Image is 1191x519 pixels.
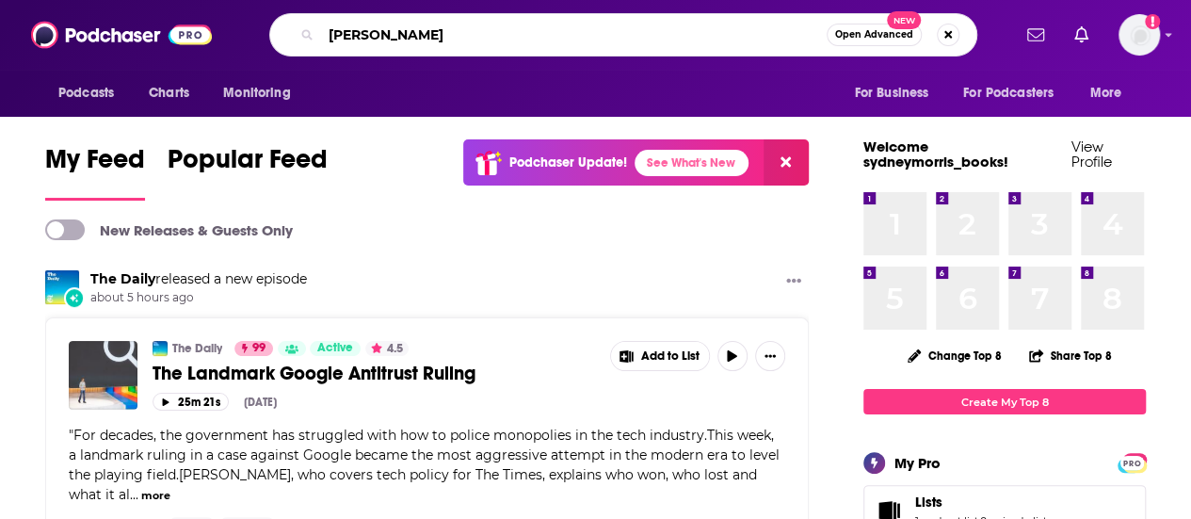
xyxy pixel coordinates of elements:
button: open menu [1077,75,1146,111]
a: The Daily [172,341,222,356]
span: For Podcasters [963,80,1054,106]
h3: released a new episode [90,270,307,288]
span: More [1090,80,1122,106]
button: open menu [210,75,314,111]
a: Active [310,341,361,356]
span: The Landmark Google Antitrust Ruling [153,362,475,385]
button: open menu [841,75,952,111]
a: Popular Feed [168,143,328,201]
span: Open Advanced [835,30,913,40]
img: The Daily [45,270,79,304]
span: New [887,11,921,29]
button: Share Top 8 [1028,337,1113,374]
a: 99 [234,341,273,356]
button: open menu [951,75,1081,111]
span: 99 [252,339,266,358]
a: Create My Top 8 [863,389,1146,414]
a: Charts [137,75,201,111]
span: Logged in as sydneymorris_books [1119,14,1160,56]
div: Search podcasts, credits, & more... [269,13,977,57]
button: Show More Button [755,341,785,371]
span: Podcasts [58,80,114,106]
button: 25m 21s [153,393,229,411]
svg: Add a profile image [1145,14,1160,29]
span: Lists [915,494,942,511]
span: My Feed [45,143,145,187]
button: more [141,488,170,504]
a: PRO [1120,455,1143,469]
img: The Landmark Google Antitrust Ruling [69,341,137,410]
a: See What's New [635,150,748,176]
input: Search podcasts, credits, & more... [321,20,827,50]
span: ... [130,486,138,503]
span: Active [317,339,353,358]
a: My Feed [45,143,145,201]
span: Charts [149,80,189,106]
img: The Daily [153,341,168,356]
span: " [69,427,780,503]
a: Lists [915,494,1052,511]
a: View Profile [1071,138,1112,170]
button: 4.5 [365,341,409,356]
span: Monitoring [223,80,290,106]
a: Show notifications dropdown [1020,19,1052,51]
button: Open AdvancedNew [827,24,922,46]
span: For Business [854,80,928,106]
a: The Landmark Google Antitrust Ruling [153,362,597,385]
a: Welcome sydneymorris_books! [863,138,1008,170]
span: PRO [1120,456,1143,470]
button: Show More Button [779,270,809,294]
span: about 5 hours ago [90,290,307,306]
a: New Releases & Guests Only [45,219,293,240]
div: My Pro [894,454,941,472]
span: Popular Feed [168,143,328,187]
span: Add to List [641,349,700,364]
button: open menu [45,75,138,111]
img: Podchaser - Follow, Share and Rate Podcasts [31,17,212,53]
a: The Daily [90,270,155,287]
button: Show More Button [611,342,709,370]
div: [DATE] [244,396,277,409]
a: Show notifications dropdown [1067,19,1096,51]
div: New Episode [64,287,85,308]
span: For decades, the government has struggled with how to police monopolies in the tech industry.This... [69,427,780,503]
p: Podchaser Update! [509,154,627,170]
img: User Profile [1119,14,1160,56]
button: Change Top 8 [896,344,1013,367]
button: Show profile menu [1119,14,1160,56]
